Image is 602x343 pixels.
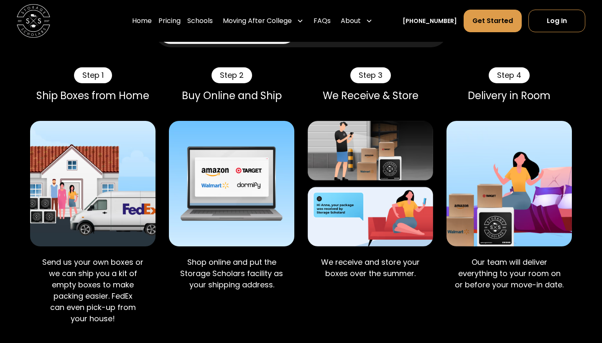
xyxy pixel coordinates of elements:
a: Home [132,9,152,33]
div: Step 2 [212,67,252,83]
p: Send us your own boxes or we can ship you a kit of empty boxes to make packing easier. FedEx can ... [37,256,149,324]
div: Buy Online and Ship [169,90,294,102]
div: About [337,9,376,33]
p: Shop online and put the Storage Scholars facility as your shipping address. [176,256,288,290]
div: About [341,16,361,26]
div: Ship Boxes from Home [30,90,156,102]
p: We receive and store your boxes over the summer. [314,256,426,279]
a: home [17,4,50,38]
a: Get Started [464,10,522,32]
p: Our team will deliver everything to your room on or before your move-in date. [453,256,565,290]
div: Moving After College [219,9,307,33]
a: Log In [528,10,585,32]
div: Step 1 [74,67,112,83]
a: [PHONE_NUMBER] [403,17,457,26]
div: Delivery in Room [446,90,572,102]
div: Step 3 [350,67,391,83]
img: Storage Scholars main logo [17,4,50,38]
div: Step 4 [489,67,530,83]
a: Pricing [158,9,181,33]
div: Moving After College [223,16,292,26]
div: We Receive & Store [308,90,433,102]
a: Schools [187,9,213,33]
a: FAQs [314,9,331,33]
